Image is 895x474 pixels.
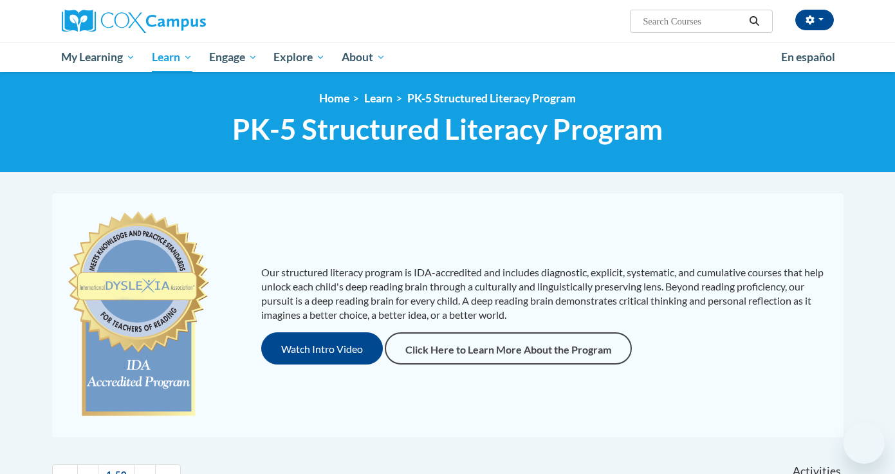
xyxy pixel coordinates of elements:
[342,50,385,65] span: About
[209,50,257,65] span: Engage
[265,43,333,72] a: Explore
[795,10,834,30] button: Account Settings
[201,43,266,72] a: Engage
[261,265,831,322] p: Our structured literacy program is IDA-accredited and includes diagnostic, explicit, systematic, ...
[62,10,306,33] a: Cox Campus
[261,332,383,365] button: Watch Intro Video
[319,91,349,105] a: Home
[407,91,576,105] a: PK-5 Structured Literacy Program
[641,14,744,29] input: Search Courses
[143,43,201,72] a: Learn
[65,205,212,424] img: c477cda6-e343-453b-bfce-d6f9e9818e1c.png
[273,50,325,65] span: Explore
[232,112,663,146] span: PK-5 Structured Literacy Program
[152,50,192,65] span: Learn
[42,43,853,72] div: Main menu
[844,422,885,464] iframe: Button to launch messaging window
[385,332,632,365] a: Click Here to Learn More About the Program
[61,50,135,65] span: My Learning
[773,44,844,71] a: En español
[781,50,835,64] span: En español
[53,43,144,72] a: My Learning
[744,14,764,29] button: Search
[62,10,206,33] img: Cox Campus
[364,91,392,105] a: Learn
[333,43,394,72] a: About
